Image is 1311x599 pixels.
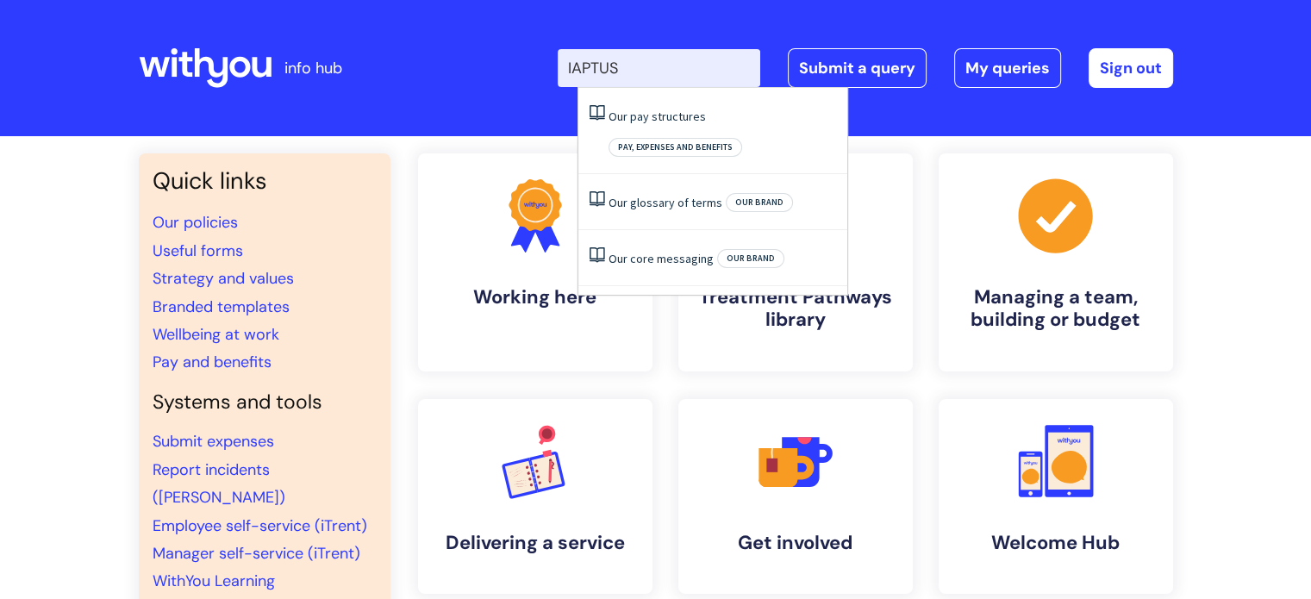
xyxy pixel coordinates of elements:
span: Our brand [726,193,793,212]
a: Useful forms [153,240,243,261]
h4: Treatment Pathways library [692,286,899,332]
h4: Managing a team, building or budget [952,286,1159,332]
a: Delivering a service [418,399,652,594]
a: Branded templates [153,296,290,317]
h4: Working here [432,286,639,309]
h4: Welcome Hub [952,532,1159,554]
a: Our policies [153,212,238,233]
h4: Systems and tools [153,390,377,415]
h4: Get involved [692,532,899,554]
p: info hub [284,54,342,82]
span: Our brand [717,249,784,268]
a: Our core messaging [609,251,714,266]
a: Working here [418,153,652,371]
a: Get involved [678,399,913,594]
a: Wellbeing at work [153,324,279,345]
a: Pay and benefits [153,352,272,372]
div: | - [558,48,1173,88]
a: Our glossary of terms [609,195,722,210]
a: Submit a query [788,48,927,88]
a: Sign out [1089,48,1173,88]
a: Report incidents ([PERSON_NAME]) [153,459,285,508]
h3: Quick links [153,167,377,195]
a: Submit expenses [153,431,274,452]
a: Employee self-service (iTrent) [153,515,367,536]
span: Pay, expenses and benefits [609,138,742,157]
a: Managing a team, building or budget [939,153,1173,371]
a: Manager self-service (iTrent) [153,543,360,564]
a: My queries [954,48,1061,88]
a: Our pay structures [609,109,706,124]
a: Welcome Hub [939,399,1173,594]
h4: Delivering a service [432,532,639,554]
a: Strategy and values [153,268,294,289]
input: Search [558,49,760,87]
a: WithYou Learning [153,571,275,591]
